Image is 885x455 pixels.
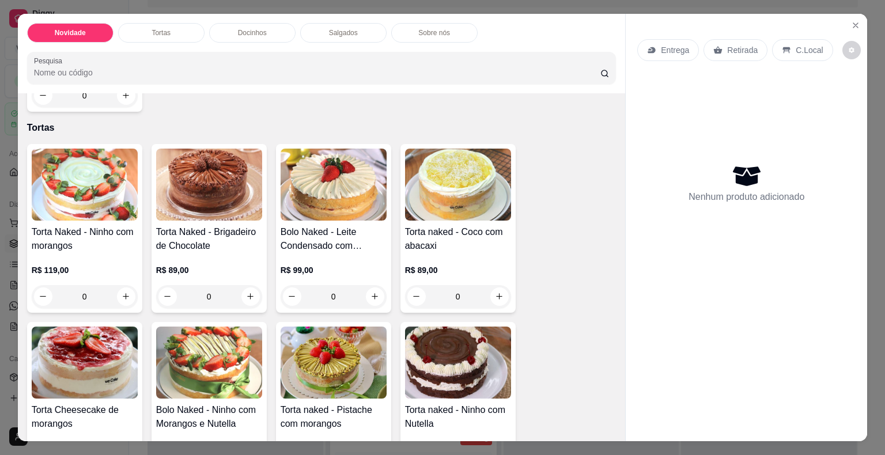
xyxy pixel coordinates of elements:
button: Close [846,16,865,35]
p: R$ 99,00 [281,264,387,276]
img: product-image [405,149,511,221]
h4: Bolo Naked - Leite Condensado com [PERSON_NAME] [281,225,387,253]
h4: Torta naked - Coco com abacaxi [405,225,511,253]
p: Salgados [329,28,358,37]
p: Retirada [727,44,758,56]
img: product-image [156,327,262,399]
img: product-image [156,149,262,221]
button: increase-product-quantity [117,86,135,105]
p: Entrega [661,44,689,56]
p: Novidade [55,28,86,37]
h4: Bolo Naked - Ninho com Morangos e Nutella [156,403,262,431]
img: product-image [32,149,138,221]
button: decrease-product-quantity [34,86,52,105]
img: product-image [32,327,138,399]
p: Tortas [27,121,617,135]
h4: Torta Cheesecake de morangos [32,403,138,431]
img: product-image [281,149,387,221]
h4: Torta naked - Ninho com Nutella [405,403,511,431]
img: product-image [405,327,511,399]
p: Sobre nós [418,28,450,37]
p: C.Local [796,44,823,56]
p: Nenhum produto adicionado [689,190,804,204]
h4: Torta naked - Pistache com morangos [281,403,387,431]
img: product-image [281,327,387,399]
input: Pesquisa [34,67,600,78]
p: R$ 89,00 [405,264,511,276]
p: Tortas [152,28,171,37]
h4: Torta Naked - Brigadeiro de Chocolate [156,225,262,253]
p: R$ 89,00 [156,264,262,276]
label: Pesquisa [34,56,66,66]
p: R$ 119,00 [32,264,138,276]
h4: Torta Naked - Ninho com morangos [32,225,138,253]
p: Docinhos [238,28,267,37]
button: decrease-product-quantity [842,41,861,59]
